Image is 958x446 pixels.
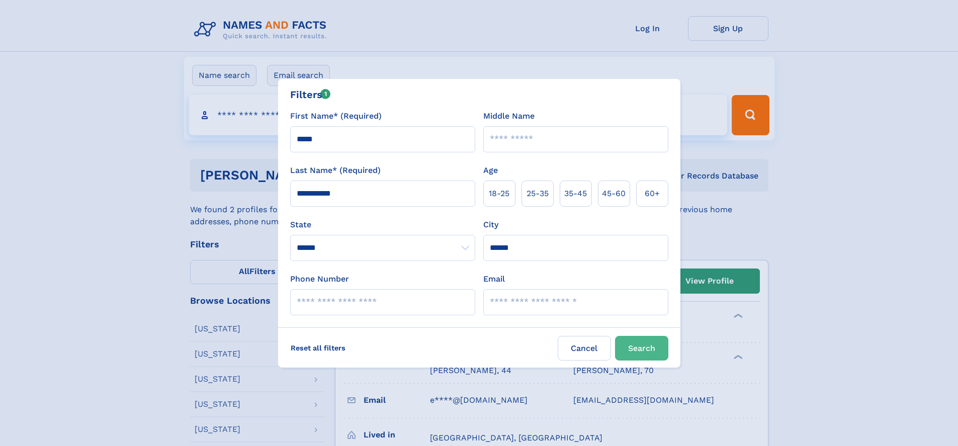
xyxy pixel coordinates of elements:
label: Reset all filters [284,336,352,360]
div: Filters [290,87,331,102]
label: Age [483,164,498,176]
label: Middle Name [483,110,535,122]
span: 25‑35 [527,188,549,200]
label: Phone Number [290,273,349,285]
label: Last Name* (Required) [290,164,381,176]
label: City [483,219,498,231]
label: Email [483,273,505,285]
span: 60+ [645,188,660,200]
label: State [290,219,475,231]
label: Cancel [558,336,611,361]
label: First Name* (Required) [290,110,382,122]
button: Search [615,336,668,361]
span: 18‑25 [489,188,509,200]
span: 45‑60 [602,188,626,200]
span: 35‑45 [564,188,587,200]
